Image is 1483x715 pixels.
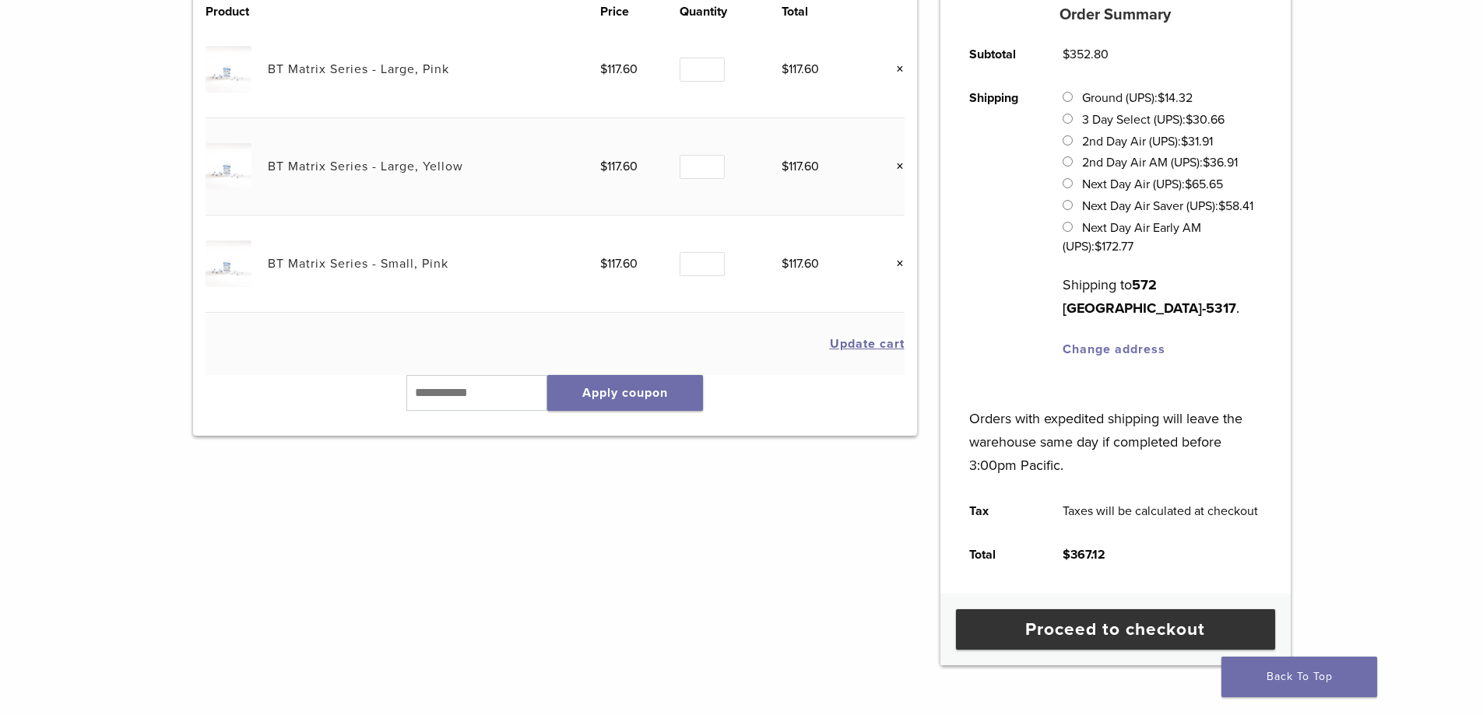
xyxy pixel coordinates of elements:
[1063,47,1070,62] span: $
[1082,90,1193,106] label: Ground (UPS):
[268,256,448,272] a: BT Matrix Series - Small, Pink
[1186,112,1225,128] bdi: 30.66
[206,46,251,92] img: BT Matrix Series - Large, Pink
[952,76,1045,371] th: Shipping
[600,61,638,77] bdi: 117.60
[1063,342,1165,357] a: Change address
[782,159,819,174] bdi: 117.60
[884,254,905,274] a: Remove this item
[1185,177,1223,192] bdi: 65.65
[547,375,703,411] button: Apply coupon
[600,256,638,272] bdi: 117.60
[782,159,789,174] span: $
[1082,134,1213,149] label: 2nd Day Air (UPS):
[782,61,789,77] span: $
[782,61,819,77] bdi: 117.60
[600,61,607,77] span: $
[1063,273,1261,320] p: Shipping to .
[782,256,819,272] bdi: 117.60
[268,61,449,77] a: BT Matrix Series - Large, Pink
[1095,239,1102,254] span: $
[600,2,680,21] th: Price
[1181,134,1213,149] bdi: 31.91
[782,2,862,21] th: Total
[1063,276,1236,317] strong: 572 [GEOGRAPHIC_DATA]-5317
[884,156,905,177] a: Remove this item
[830,338,905,350] button: Update cart
[1185,177,1192,192] span: $
[952,533,1045,577] th: Total
[1218,198,1225,214] span: $
[1203,155,1238,170] bdi: 36.91
[1063,547,1070,563] span: $
[1063,220,1200,254] label: Next Day Air Early AM (UPS):
[206,143,251,189] img: BT Matrix Series - Large, Yellow
[1158,90,1193,106] bdi: 14.32
[782,256,789,272] span: $
[600,159,638,174] bdi: 117.60
[952,489,1045,533] th: Tax
[680,2,781,21] th: Quantity
[268,159,463,174] a: BT Matrix Series - Large, Yellow
[1095,239,1133,254] bdi: 172.77
[1082,155,1238,170] label: 2nd Day Air AM (UPS):
[206,2,268,21] th: Product
[1158,90,1165,106] span: $
[206,240,251,286] img: BT Matrix Series - Small, Pink
[956,609,1275,650] a: Proceed to checkout
[1181,134,1188,149] span: $
[1082,177,1223,192] label: Next Day Air (UPS):
[1218,198,1253,214] bdi: 58.41
[1186,112,1193,128] span: $
[969,384,1261,477] p: Orders with expedited shipping will leave the warehouse same day if completed before 3:00pm Pacific.
[952,33,1045,76] th: Subtotal
[940,5,1291,24] h5: Order Summary
[600,159,607,174] span: $
[1203,155,1210,170] span: $
[1063,47,1109,62] bdi: 352.80
[1063,547,1105,563] bdi: 367.12
[1082,198,1253,214] label: Next Day Air Saver (UPS):
[600,256,607,272] span: $
[1082,112,1225,128] label: 3 Day Select (UPS):
[1221,657,1377,697] a: Back To Top
[884,59,905,79] a: Remove this item
[1045,489,1276,533] td: Taxes will be calculated at checkout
